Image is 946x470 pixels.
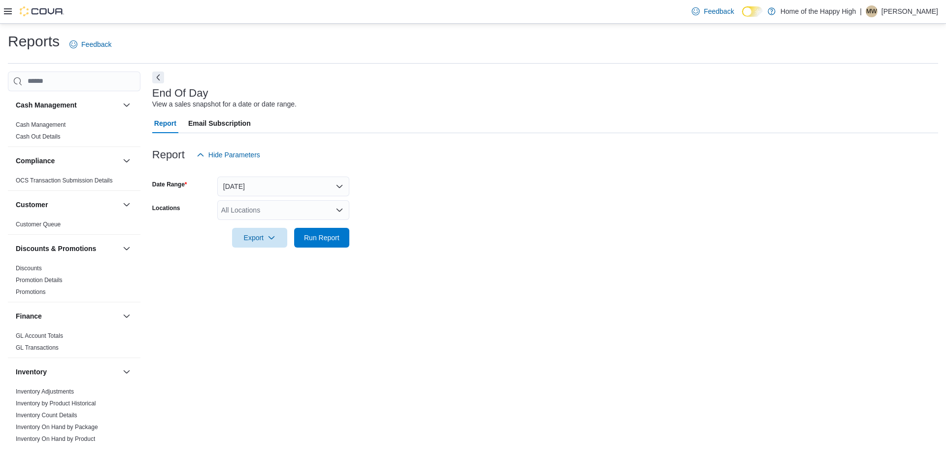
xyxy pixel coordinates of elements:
[688,1,738,21] a: Feedback
[294,228,349,248] button: Run Report
[16,277,63,284] a: Promotion Details
[780,5,856,17] p: Home of the Happy High
[188,113,251,133] span: Email Subscription
[81,39,111,49] span: Feedback
[152,181,187,188] label: Date Range
[232,228,287,248] button: Export
[16,244,119,253] button: Discounts & Promotions
[121,155,133,167] button: Compliance
[217,177,349,196] button: [DATE]
[16,133,61,140] a: Cash Out Details
[866,5,877,17] span: MW
[16,311,42,321] h3: Finance
[16,344,59,351] a: GL Transactions
[16,220,61,228] span: Customer Queue
[16,200,119,210] button: Customer
[16,332,63,340] span: GL Account Totals
[193,145,264,165] button: Hide Parameters
[16,412,77,419] a: Inventory Count Details
[16,435,95,443] span: Inventory On Hand by Product
[16,276,63,284] span: Promotion Details
[16,388,74,396] span: Inventory Adjustments
[121,199,133,211] button: Customer
[66,35,115,54] a: Feedback
[16,289,46,295] a: Promotions
[238,228,281,248] span: Export
[8,32,60,51] h1: Reports
[16,177,113,184] a: OCS Transaction Submission Details
[16,367,119,377] button: Inventory
[16,400,96,407] a: Inventory by Product Historical
[8,175,140,190] div: Compliance
[154,113,176,133] span: Report
[742,6,763,17] input: Dark Mode
[16,367,47,377] h3: Inventory
[16,156,119,166] button: Compliance
[208,150,260,160] span: Hide Parameters
[16,244,96,253] h3: Discounts & Promotions
[16,332,63,339] a: GL Account Totals
[121,366,133,378] button: Inventory
[16,435,95,442] a: Inventory On Hand by Product
[336,206,343,214] button: Open list of options
[304,233,339,243] span: Run Report
[121,310,133,322] button: Finance
[16,288,46,296] span: Promotions
[16,424,98,431] a: Inventory On Hand by Package
[860,5,862,17] p: |
[152,204,180,212] label: Locations
[16,100,119,110] button: Cash Management
[16,264,42,272] span: Discounts
[8,262,140,302] div: Discounts & Promotions
[16,423,98,431] span: Inventory On Hand by Package
[16,221,61,228] a: Customer Queue
[8,218,140,234] div: Customer
[152,72,164,83] button: Next
[16,100,77,110] h3: Cash Management
[152,149,185,161] h3: Report
[16,399,96,407] span: Inventory by Product Historical
[16,121,66,128] a: Cash Management
[20,6,64,16] img: Cova
[16,265,42,272] a: Discounts
[8,119,140,146] div: Cash Management
[16,200,48,210] h3: Customer
[121,243,133,254] button: Discounts & Promotions
[16,177,113,184] span: OCS Transaction Submission Details
[121,99,133,111] button: Cash Management
[8,330,140,358] div: Finance
[16,156,55,166] h3: Compliance
[152,87,208,99] h3: End Of Day
[866,5,878,17] div: Matthew Willison
[16,388,74,395] a: Inventory Adjustments
[16,311,119,321] button: Finance
[152,99,297,109] div: View a sales snapshot for a date or date range.
[881,5,938,17] p: [PERSON_NAME]
[16,411,77,419] span: Inventory Count Details
[704,6,734,16] span: Feedback
[16,121,66,129] span: Cash Management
